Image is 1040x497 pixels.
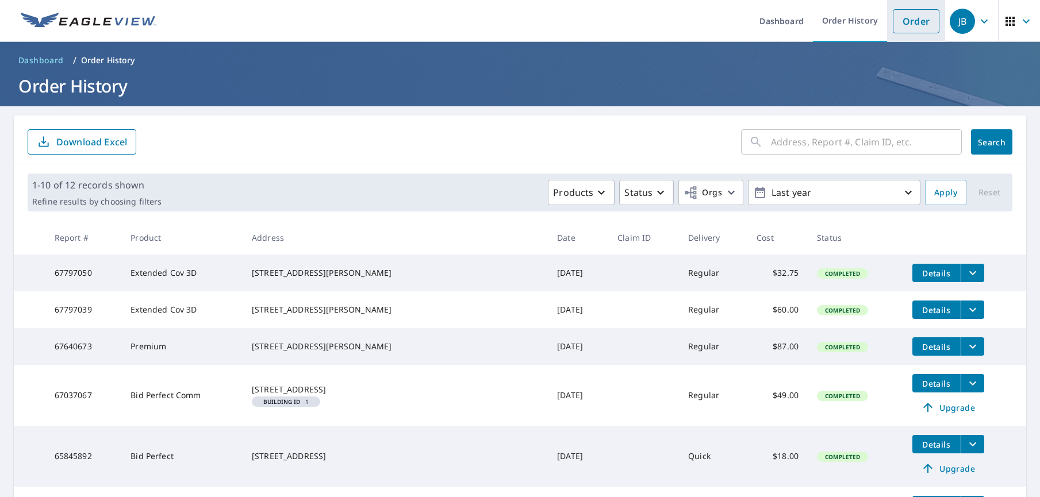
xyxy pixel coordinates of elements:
span: Upgrade [919,400,977,414]
input: Address, Report #, Claim ID, etc. [771,126,962,158]
button: Last year [748,180,920,205]
th: Status [808,221,903,255]
button: detailsBtn-67640673 [912,337,961,356]
td: 67640673 [45,328,122,365]
td: Regular [679,291,747,328]
em: Building ID [263,399,301,404]
td: $60.00 [747,291,808,328]
p: Download Excel [56,136,127,148]
div: [STREET_ADDRESS] [252,384,539,395]
span: Details [919,268,954,279]
th: Report # [45,221,122,255]
td: $87.00 [747,328,808,365]
button: detailsBtn-67037067 [912,374,961,392]
span: Details [919,341,954,352]
button: detailsBtn-65845892 [912,435,961,453]
td: Extended Cov 3D [121,255,243,291]
p: Status [624,186,653,199]
span: Search [980,137,1003,148]
span: Completed [818,269,867,278]
span: Apply [934,186,957,200]
button: filesDropdownBtn-67797050 [961,264,984,282]
span: Details [919,378,954,389]
button: Apply [925,180,966,205]
div: [STREET_ADDRESS][PERSON_NAME] [252,304,539,315]
td: [DATE] [548,328,608,365]
td: 67797039 [45,291,122,328]
span: Completed [818,306,867,314]
button: filesDropdownBtn-67037067 [961,374,984,392]
td: [DATE] [548,365,608,426]
span: Details [919,439,954,450]
td: Regular [679,328,747,365]
td: Extended Cov 3D [121,291,243,328]
p: 1-10 of 12 records shown [32,178,162,192]
th: Address [243,221,548,255]
h1: Order History [14,74,1026,98]
td: Regular [679,365,747,426]
td: [DATE] [548,255,608,291]
button: Download Excel [28,129,136,155]
td: 67037067 [45,365,122,426]
span: Details [919,305,954,315]
td: [DATE] [548,291,608,328]
span: Upgrade [919,461,977,475]
nav: breadcrumb [14,51,1026,70]
th: Cost [747,221,808,255]
span: Orgs [684,186,722,200]
li: / [73,53,76,67]
td: Bid Perfect Comm [121,365,243,426]
button: Status [619,180,674,205]
p: Products [553,186,593,199]
span: Completed [818,453,867,461]
th: Date [548,221,608,255]
td: Bid Perfect [121,426,243,487]
div: [STREET_ADDRESS] [252,450,539,462]
span: Dashboard [18,55,64,66]
td: [DATE] [548,426,608,487]
button: detailsBtn-67797039 [912,300,961,319]
button: Products [548,180,615,205]
img: EV Logo [21,13,156,30]
td: Quick [679,426,747,487]
td: Premium [121,328,243,365]
button: detailsBtn-67797050 [912,264,961,282]
td: $18.00 [747,426,808,487]
a: Upgrade [912,459,984,477]
button: Search [971,129,1012,155]
div: JB [950,9,975,34]
td: $32.75 [747,255,808,291]
th: Claim ID [608,221,679,255]
button: Orgs [678,180,743,205]
button: filesDropdownBtn-67797039 [961,300,984,319]
td: $49.00 [747,365,808,426]
span: Completed [818,343,867,351]
button: filesDropdownBtn-65845892 [961,435,984,453]
span: 1 [256,399,316,404]
p: Order History [81,55,135,66]
td: Regular [679,255,747,291]
button: filesDropdownBtn-67640673 [961,337,984,356]
span: Completed [818,392,867,400]
th: Product [121,221,243,255]
a: Dashboard [14,51,68,70]
div: [STREET_ADDRESS][PERSON_NAME] [252,341,539,352]
th: Delivery [679,221,747,255]
p: Refine results by choosing filters [32,197,162,207]
a: Upgrade [912,398,984,417]
td: 67797050 [45,255,122,291]
div: [STREET_ADDRESS][PERSON_NAME] [252,267,539,279]
td: 65845892 [45,426,122,487]
p: Last year [767,183,901,203]
a: Order [893,9,939,33]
